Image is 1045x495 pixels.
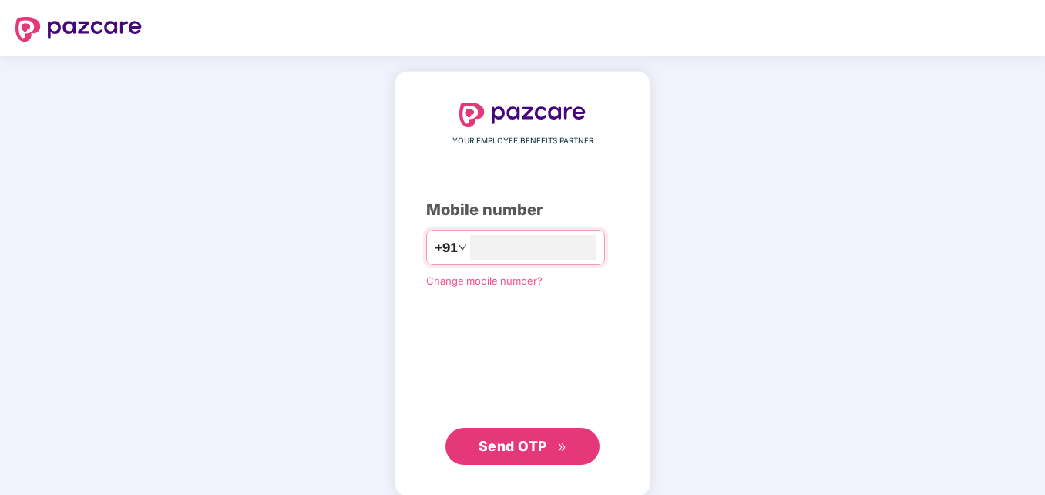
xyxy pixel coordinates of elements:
[452,135,593,147] span: YOUR EMPLOYEE BENEFITS PARTNER
[459,103,586,127] img: logo
[15,17,142,42] img: logo
[426,274,543,287] a: Change mobile number?
[426,198,619,222] div: Mobile number
[435,238,458,258] span: +91
[479,438,547,454] span: Send OTP
[458,243,467,252] span: down
[445,428,600,465] button: Send OTPdouble-right
[557,443,567,453] span: double-right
